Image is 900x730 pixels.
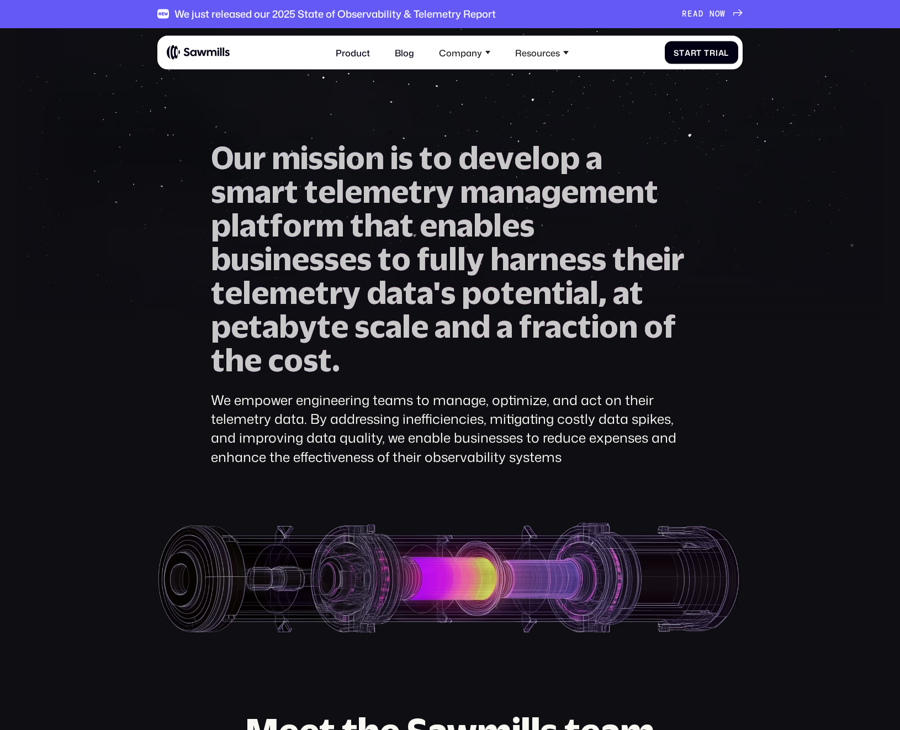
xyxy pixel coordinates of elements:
span: a [685,48,691,57]
span: i [264,242,272,276]
span: o [346,141,365,175]
span: n [625,175,644,208]
span: h [626,242,645,276]
span: u [430,242,448,276]
span: y [436,175,454,208]
span: t [256,208,270,242]
span: f [417,242,430,276]
span: s [357,242,372,276]
span: i [338,141,346,175]
span: a [613,276,629,309]
span: s [308,141,323,175]
span: a [718,48,724,57]
span: e [331,309,348,343]
span: e [298,276,315,309]
a: Product [329,40,377,65]
span: A [693,9,698,19]
span: o [284,343,303,377]
span: m [579,175,607,208]
span: o [391,242,411,276]
span: o [433,141,452,175]
span: e [607,175,625,208]
span: W [720,9,726,19]
span: r [532,309,545,343]
span: , [599,276,607,309]
span: e [251,276,269,309]
span: a [586,141,602,175]
span: t [644,175,658,208]
a: Blog [388,40,421,65]
span: i [565,276,573,309]
span: c [268,343,284,377]
span: l [724,48,729,57]
span: f [270,208,283,242]
span: i [591,309,599,343]
span: . [332,343,340,377]
span: e [502,208,520,242]
span: r [271,175,284,208]
span: s [591,242,606,276]
span: r [691,48,697,57]
span: t [501,276,515,309]
span: o [541,141,560,175]
span: n [451,309,470,343]
span: t [578,309,591,343]
span: r [710,48,716,57]
span: s [576,242,591,276]
span: a [417,276,433,309]
span: a [255,175,271,208]
span: f [663,309,676,343]
span: b [473,208,493,242]
span: h [364,208,383,242]
span: r [671,242,684,276]
span: s [309,242,324,276]
span: e [225,276,242,309]
span: e [478,141,496,175]
span: a [496,309,513,343]
span: t [318,343,332,377]
span: t [679,48,685,57]
span: r [252,141,266,175]
span: n [437,208,457,242]
div: Company [439,47,482,58]
span: i [390,141,398,175]
span: t [629,276,643,309]
span: y [466,242,484,276]
span: ' [433,276,441,309]
span: d [458,141,478,175]
span: E [687,9,693,19]
span: l [231,208,240,242]
span: l [336,175,345,208]
span: r [422,175,436,208]
span: a [525,175,541,208]
span: t [248,309,262,343]
span: t [211,276,225,309]
span: s [323,141,338,175]
span: m [226,175,255,208]
span: e [244,343,262,377]
span: t [211,343,225,377]
span: o [481,276,501,309]
div: Resources [515,47,560,58]
span: r [302,208,315,242]
span: l [242,276,251,309]
span: p [462,276,481,309]
span: y [342,276,361,309]
span: a [489,175,505,208]
span: s [324,242,339,276]
span: o [283,208,302,242]
span: a [383,208,400,242]
span: m [362,175,391,208]
span: s [211,175,226,208]
span: m [460,175,489,208]
span: e [391,175,409,208]
span: a [435,309,451,343]
span: f [519,309,532,343]
span: O [211,141,234,175]
span: l [448,242,457,276]
span: t [378,242,391,276]
span: y [299,309,317,343]
span: t [419,141,433,175]
span: s [520,208,534,242]
span: g [541,175,561,208]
